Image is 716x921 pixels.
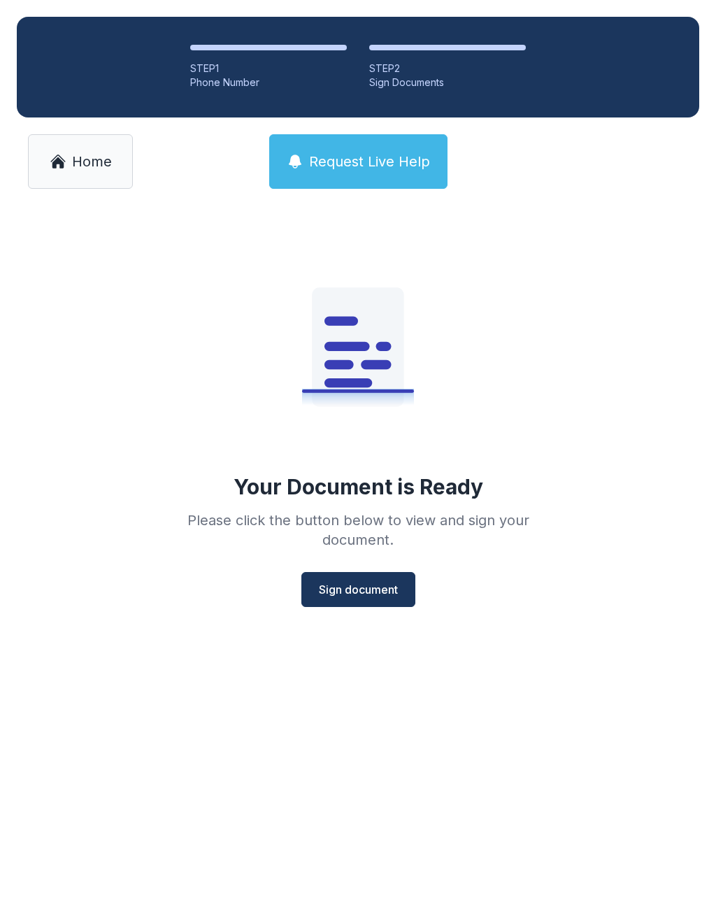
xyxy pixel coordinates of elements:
[234,474,483,499] div: Your Document is Ready
[319,581,398,598] span: Sign document
[369,76,526,90] div: Sign Documents
[72,152,112,171] span: Home
[190,62,347,76] div: STEP 1
[190,76,347,90] div: Phone Number
[309,152,430,171] span: Request Live Help
[157,511,559,550] div: Please click the button below to view and sign your document.
[369,62,526,76] div: STEP 2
